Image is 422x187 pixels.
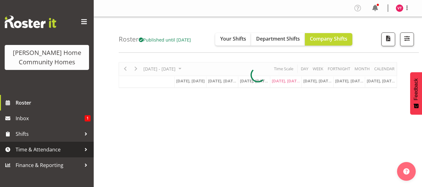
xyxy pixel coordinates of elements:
[413,78,419,100] span: Feedback
[256,35,300,42] span: Department Shifts
[396,4,403,12] img: vanessa-thornley8527.jpg
[305,33,352,46] button: Company Shifts
[139,37,191,43] span: Published until [DATE]
[381,32,395,46] button: Download a PDF of the roster according to the set date range.
[220,35,246,42] span: Your Shifts
[16,160,81,170] span: Finance & Reporting
[16,145,81,154] span: Time & Attendance
[85,115,91,121] span: 1
[16,129,81,139] span: Shifts
[5,16,56,28] img: Rosterit website logo
[310,35,347,42] span: Company Shifts
[16,114,85,123] span: Inbox
[251,33,305,46] button: Department Shifts
[119,36,191,43] h4: Roster
[11,48,83,67] div: [PERSON_NAME] Home Community Homes
[400,32,414,46] button: Filter Shifts
[403,168,410,175] img: help-xxl-2.png
[16,98,91,107] span: Roster
[410,72,422,115] button: Feedback - Show survey
[215,33,251,46] button: Your Shifts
